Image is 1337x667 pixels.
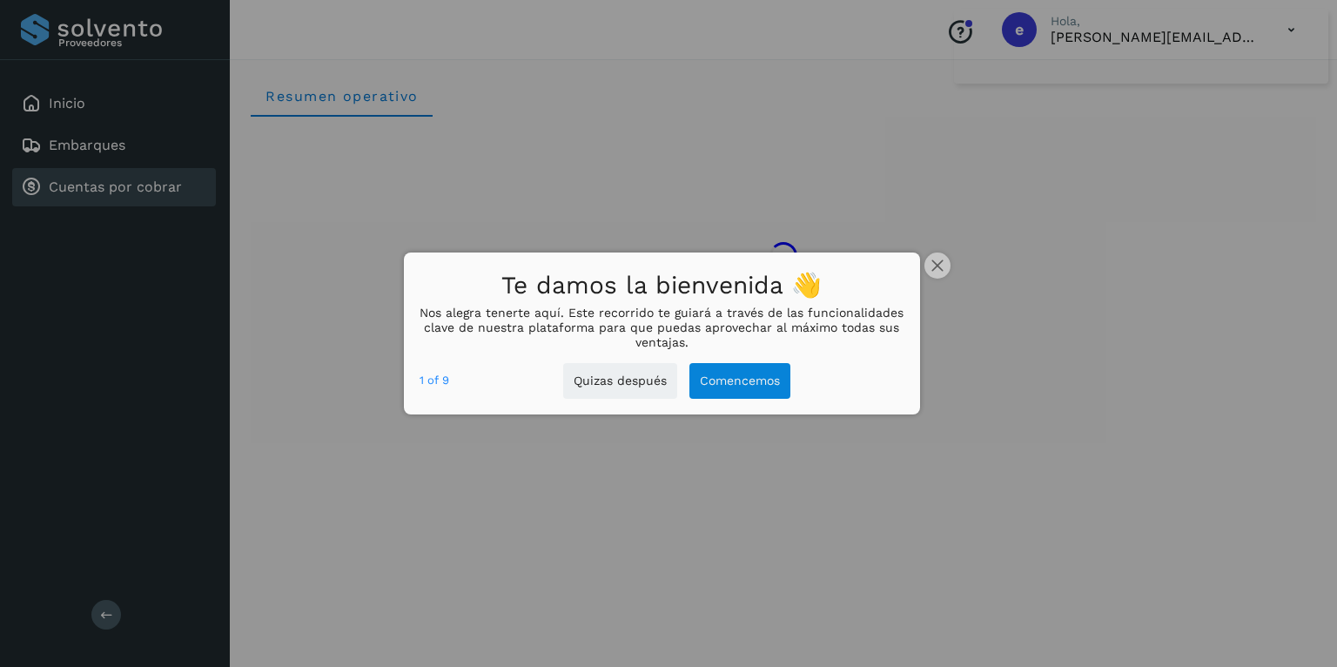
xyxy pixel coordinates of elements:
button: Comencemos [689,363,790,399]
button: close, [924,253,951,279]
div: step 1 of 9 [420,371,449,390]
h1: Te damos la bienvenida 👋 [420,266,904,306]
div: Te damos la bienvenida 👋Nos alegra tenerte aquí. Este recorrido te guiará a través de las funcion... [404,253,919,414]
div: 1 of 9 [420,371,449,390]
p: Nos alegra tenerte aquí. Este recorrido te guiará a través de las funcionalidades clave de nuestr... [420,306,904,349]
button: Quizas después [563,363,677,399]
